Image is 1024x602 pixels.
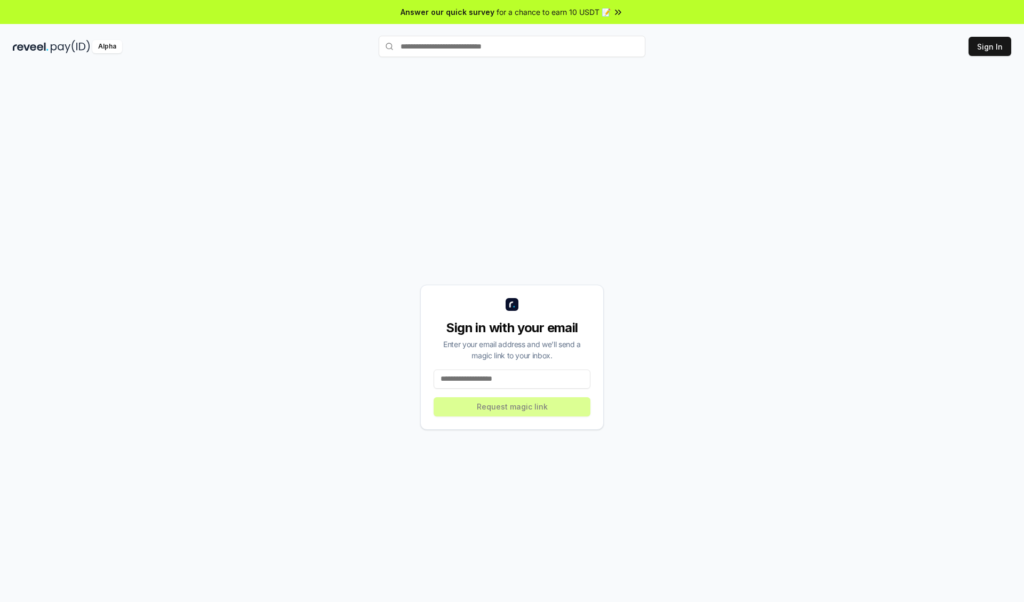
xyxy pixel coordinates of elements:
div: Alpha [92,40,122,53]
span: for a chance to earn 10 USDT 📝 [497,6,611,18]
img: reveel_dark [13,40,49,53]
img: logo_small [506,298,518,311]
div: Enter your email address and we’ll send a magic link to your inbox. [434,339,590,361]
div: Sign in with your email [434,319,590,336]
span: Answer our quick survey [401,6,494,18]
button: Sign In [969,37,1011,56]
img: pay_id [51,40,90,53]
